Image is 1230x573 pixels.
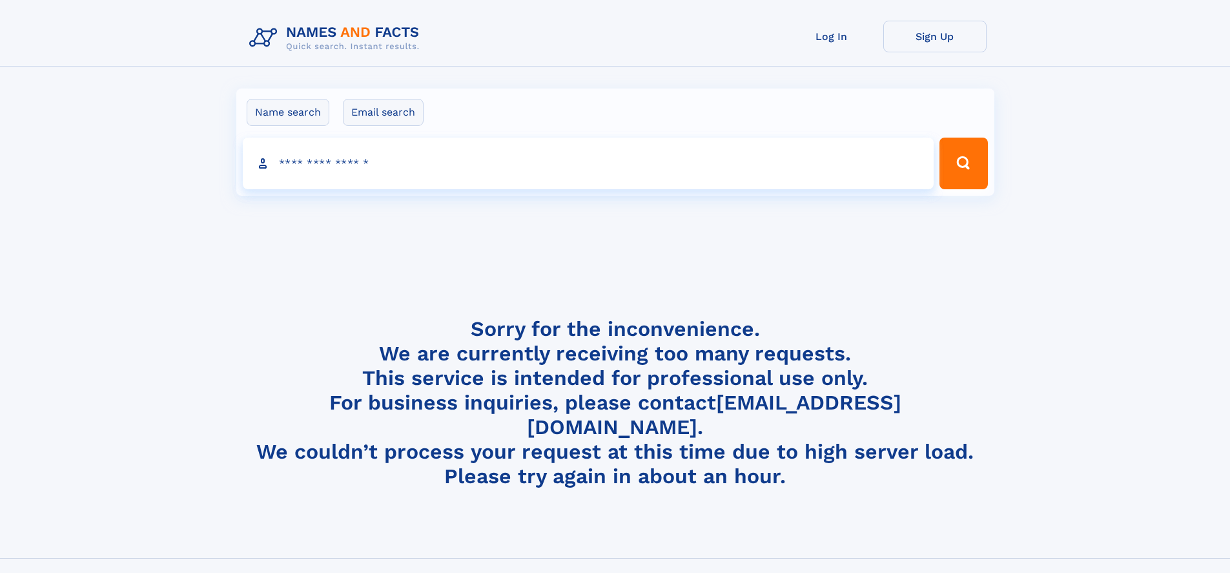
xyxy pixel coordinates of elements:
[244,21,430,56] img: Logo Names and Facts
[243,138,934,189] input: search input
[780,21,883,52] a: Log In
[244,317,987,489] h4: Sorry for the inconvenience. We are currently receiving too many requests. This service is intend...
[343,99,424,126] label: Email search
[527,390,901,439] a: [EMAIL_ADDRESS][DOMAIN_NAME]
[247,99,329,126] label: Name search
[883,21,987,52] a: Sign Up
[939,138,987,189] button: Search Button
